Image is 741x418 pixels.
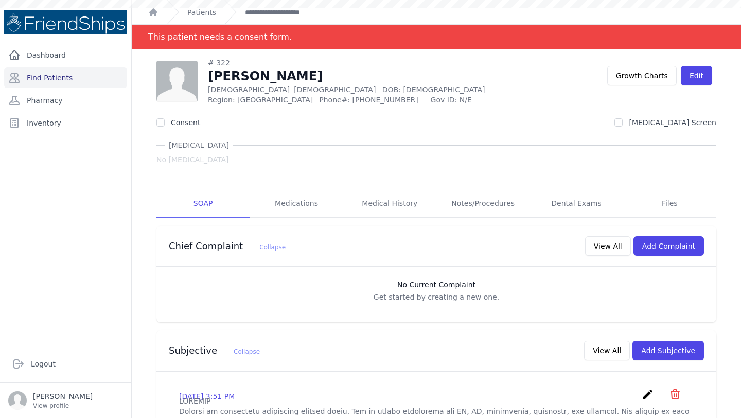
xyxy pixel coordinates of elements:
a: Dental Exams [530,190,623,218]
p: [DEMOGRAPHIC_DATA] [208,84,542,95]
label: Consent [171,118,200,127]
a: Pharmacy [4,90,127,111]
a: Patients [187,7,216,18]
button: Add Subjective [632,341,704,360]
a: Notes/Procedures [436,190,530,218]
a: Dashboard [4,45,127,65]
a: Growth Charts [607,66,677,85]
a: Files [623,190,716,218]
button: View All [584,341,630,360]
a: Inventory [4,113,127,133]
span: [DEMOGRAPHIC_DATA] [294,85,376,94]
img: person-242608b1a05df3501eefc295dc1bc67a.jpg [156,61,198,102]
a: Find Patients [4,67,127,88]
p: [PERSON_NAME] [33,391,93,402]
h3: Chief Complaint [169,240,286,252]
a: [PERSON_NAME] View profile [8,391,123,410]
label: [MEDICAL_DATA] Screen [629,118,716,127]
span: [MEDICAL_DATA] [165,140,233,150]
button: View All [585,236,631,256]
img: Medical Missions EMR [4,10,127,34]
button: Add Complaint [633,236,704,256]
a: Medical History [343,190,436,218]
h3: Subjective [169,344,260,357]
nav: Tabs [156,190,716,218]
span: Phone#: [PHONE_NUMBER] [319,95,424,105]
a: Logout [8,354,123,374]
a: Medications [250,190,343,218]
h1: [PERSON_NAME] [208,68,542,84]
span: Region: [GEOGRAPHIC_DATA] [208,95,313,105]
div: This patient needs a consent form. [148,25,292,49]
p: [DATE] 3:51 PM [179,391,235,402]
p: View profile [33,402,93,410]
span: No [MEDICAL_DATA] [156,154,228,165]
span: DOB: [DEMOGRAPHIC_DATA] [382,85,485,94]
span: Gov ID: N/E [431,95,542,105]
a: create [642,393,657,403]
a: Edit [681,66,712,85]
p: Get started by creating a new one. [167,292,706,302]
div: Notification [132,25,741,49]
div: # 322 [208,58,542,68]
h3: No Current Complaint [167,280,706,290]
span: Collapse [234,348,260,355]
span: Collapse [259,243,286,251]
i: create [642,388,654,400]
a: SOAP [156,190,250,218]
